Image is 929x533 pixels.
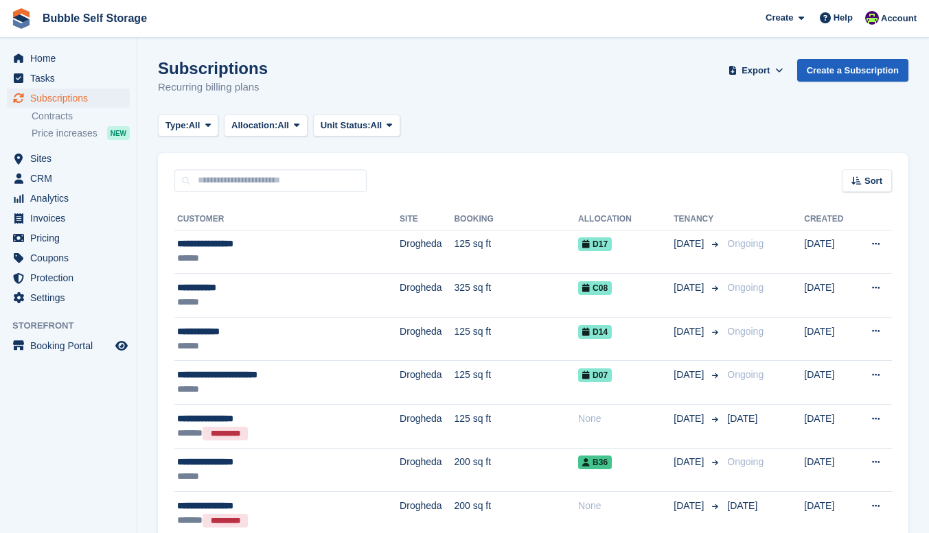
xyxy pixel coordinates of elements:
[7,49,130,68] a: menu
[766,11,793,25] span: Create
[578,412,674,426] div: None
[864,174,882,188] span: Sort
[578,499,674,513] div: None
[7,169,130,188] a: menu
[578,325,612,339] span: D14
[30,169,113,188] span: CRM
[30,268,113,287] span: Protection
[30,228,113,248] span: Pricing
[400,405,454,449] td: Drogheda
[321,119,371,132] span: Unit Status:
[797,59,908,82] a: Create a Subscription
[804,230,855,274] td: [DATE]
[578,368,612,382] span: D07
[804,274,855,318] td: [DATE]
[37,7,152,29] a: Bubble Self Storage
[7,268,130,287] a: menu
[32,127,98,140] span: Price increases
[158,115,218,137] button: Type: All
[804,448,855,492] td: [DATE]
[7,288,130,307] a: menu
[7,88,130,108] a: menu
[7,69,130,88] a: menu
[400,274,454,318] td: Drogheda
[727,326,764,337] span: Ongoing
[7,228,130,248] a: menu
[674,499,707,513] span: [DATE]
[32,110,130,123] a: Contracts
[30,209,113,228] span: Invoices
[726,59,786,82] button: Export
[7,336,130,355] a: menu
[727,369,764,380] span: Ongoing
[578,237,612,251] span: D17
[865,11,879,25] img: Tom Gilmore
[165,119,189,132] span: Type:
[674,368,707,382] span: [DATE]
[454,405,578,449] td: 125 sq ft
[107,126,130,140] div: NEW
[454,361,578,405] td: 125 sq ft
[400,448,454,492] td: Drogheda
[454,209,578,230] th: Booking
[113,337,130,354] a: Preview store
[30,336,113,355] span: Booking Portal
[7,209,130,228] a: menu
[804,317,855,361] td: [DATE]
[189,119,200,132] span: All
[400,209,454,230] th: Site
[578,455,612,469] span: B36
[674,455,707,469] span: [DATE]
[224,115,308,137] button: Allocation: All
[174,209,400,230] th: Customer
[231,119,277,132] span: Allocation:
[454,448,578,492] td: 200 sq ft
[12,319,137,333] span: Storefront
[11,8,32,29] img: stora-icon-8386f47178a22dfd0bd8f6a31ec36ba5ce8667c1dd55bd0f319d3a0aa187defe.svg
[834,11,853,25] span: Help
[674,324,707,339] span: [DATE]
[674,412,707,426] span: [DATE]
[454,317,578,361] td: 125 sq ft
[742,64,770,78] span: Export
[30,88,113,108] span: Subscriptions
[7,189,130,208] a: menu
[32,126,130,141] a: Price increases NEW
[7,248,130,268] a: menu
[7,149,130,168] a: menu
[804,361,855,405] td: [DATE]
[313,115,400,137] button: Unit Status: All
[727,282,764,293] span: Ongoing
[578,281,612,295] span: C08
[727,238,764,249] span: Ongoing
[674,237,707,251] span: [DATE]
[881,12,917,25] span: Account
[371,119,382,132] span: All
[578,209,674,230] th: Allocation
[30,288,113,307] span: Settings
[674,209,722,230] th: Tenancy
[400,317,454,361] td: Drogheda
[30,189,113,208] span: Analytics
[804,209,855,230] th: Created
[277,119,289,132] span: All
[454,274,578,318] td: 325 sq ft
[30,248,113,268] span: Coupons
[727,456,764,467] span: Ongoing
[158,80,268,95] p: Recurring billing plans
[30,49,113,68] span: Home
[804,405,855,449] td: [DATE]
[727,500,757,511] span: [DATE]
[400,361,454,405] td: Drogheda
[30,69,113,88] span: Tasks
[158,59,268,78] h1: Subscriptions
[30,149,113,168] span: Sites
[727,413,757,424] span: [DATE]
[400,230,454,274] td: Drogheda
[674,281,707,295] span: [DATE]
[454,230,578,274] td: 125 sq ft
